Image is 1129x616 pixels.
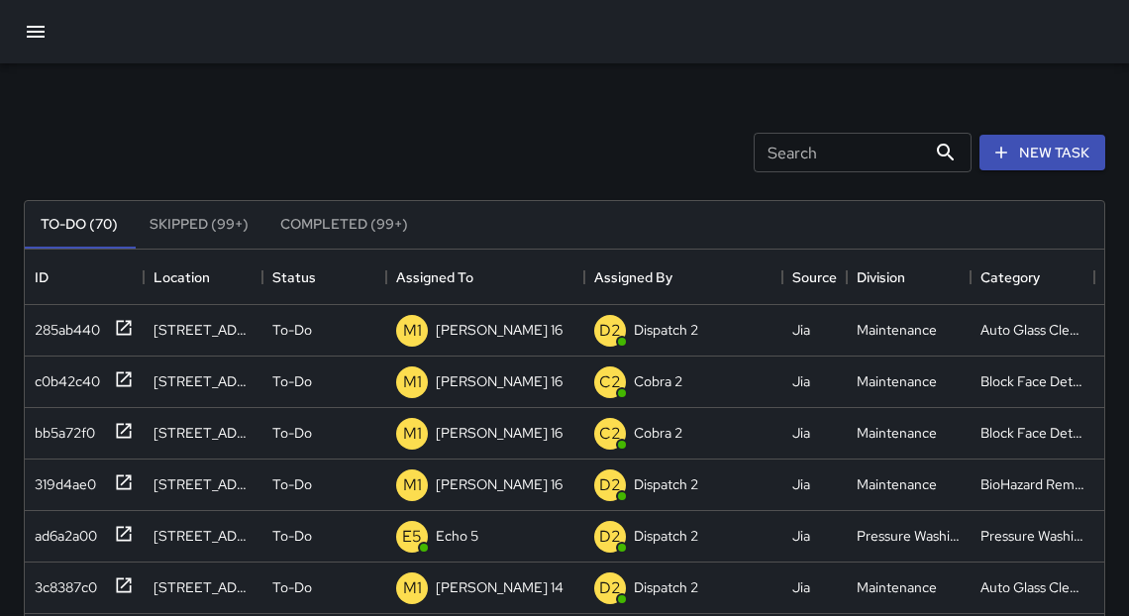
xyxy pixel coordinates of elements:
p: D2 [599,473,621,497]
p: M1 [403,319,422,343]
p: [PERSON_NAME] 16 [436,371,563,391]
p: Dispatch 2 [634,577,698,597]
div: 380 15th Street [154,320,253,340]
p: C2 [599,422,621,446]
p: Dispatch 2 [634,320,698,340]
div: Assigned To [386,250,584,305]
div: Maintenance [857,577,937,597]
div: Jia [792,423,810,443]
div: ID [25,250,144,305]
div: Status [262,250,386,305]
div: Block Face Detailed [980,371,1084,391]
div: 1450 Broadway [154,371,253,391]
div: Assigned By [584,250,782,305]
p: Dispatch 2 [634,526,698,546]
p: [PERSON_NAME] 14 [436,577,564,597]
div: BioHazard Removed [980,474,1084,494]
div: ID [35,250,49,305]
div: Category [980,250,1040,305]
div: Division [847,250,971,305]
div: Jia [792,526,810,546]
div: ad6a2a00 [27,518,97,546]
p: [PERSON_NAME] 16 [436,320,563,340]
div: 285ab440 [27,312,100,340]
div: Location [154,250,210,305]
button: New Task [979,135,1105,171]
div: 1245 Broadway [154,577,253,597]
p: Dispatch 2 [634,474,698,494]
button: Skipped (99+) [134,201,264,249]
p: D2 [599,319,621,343]
div: Source [792,250,837,305]
button: To-Do (70) [25,201,134,249]
div: Jia [792,577,810,597]
div: Maintenance [857,423,937,443]
button: Completed (99+) [264,201,424,249]
div: Category [971,250,1094,305]
div: 3c8387c0 [27,569,97,597]
div: Jia [792,371,810,391]
div: c0b42c40 [27,363,100,391]
div: Maintenance [857,320,937,340]
p: M1 [403,422,422,446]
div: Jia [792,474,810,494]
p: M1 [403,370,422,394]
p: To-Do [272,526,312,546]
div: 319d4ae0 [27,466,96,494]
div: Auto Glass Cleaned Up [980,320,1084,340]
p: To-Do [272,423,312,443]
div: Division [857,250,905,305]
p: [PERSON_NAME] 16 [436,423,563,443]
div: 303 19th Street [154,423,253,443]
p: To-Do [272,320,312,340]
div: 347 14th Street [154,474,253,494]
div: Status [272,250,316,305]
div: Auto Glass Cleaned Up [980,577,1084,597]
div: Maintenance [857,474,937,494]
div: Pressure Washing Hotspot List Completed [980,526,1084,546]
div: Jia [792,320,810,340]
div: 1319 Franklin Street [154,526,253,546]
p: To-Do [272,577,312,597]
p: D2 [599,525,621,549]
div: Block Face Detailed [980,423,1084,443]
p: Cobra 2 [634,423,682,443]
p: M1 [403,473,422,497]
p: Echo 5 [436,526,478,546]
p: C2 [599,370,621,394]
p: M1 [403,576,422,600]
p: To-Do [272,371,312,391]
div: Assigned To [396,250,473,305]
div: Pressure Washing [857,526,961,546]
div: Maintenance [857,371,937,391]
div: Source [782,250,847,305]
div: Assigned By [594,250,672,305]
p: To-Do [272,474,312,494]
div: Location [144,250,262,305]
p: Cobra 2 [634,371,682,391]
div: bb5a72f0 [27,415,95,443]
p: D2 [599,576,621,600]
p: E5 [402,525,422,549]
p: [PERSON_NAME] 16 [436,474,563,494]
